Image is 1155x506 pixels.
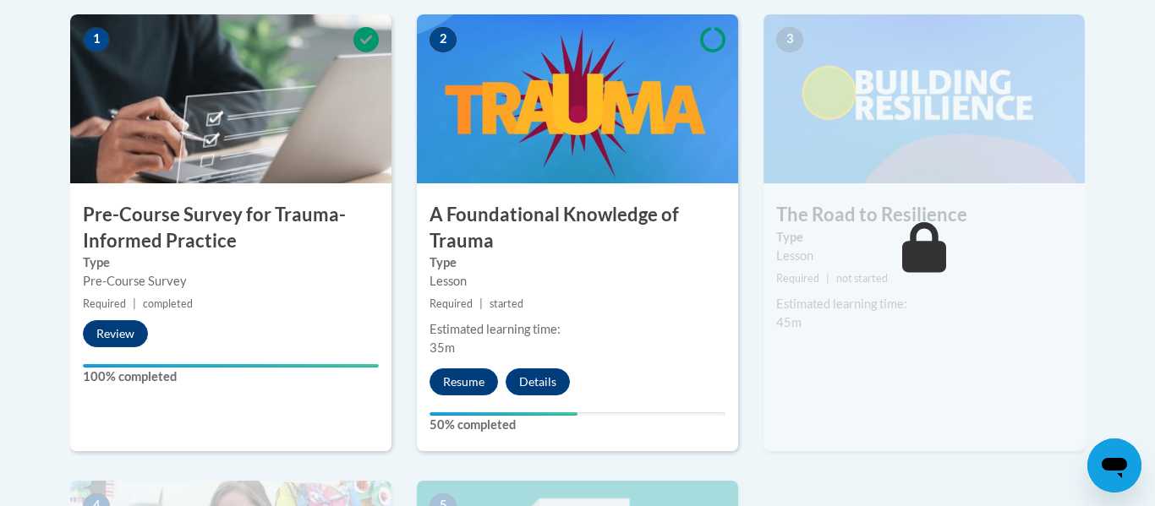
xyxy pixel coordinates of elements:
[764,14,1085,183] img: Course Image
[430,253,725,272] label: Type
[430,340,455,355] span: 35m
[83,272,379,291] div: Pre-Course Survey
[83,297,126,310] span: Required
[776,315,802,329] span: 45m
[776,272,819,285] span: Required
[70,14,391,183] img: Course Image
[430,27,457,52] span: 2
[83,27,110,52] span: 1
[506,368,570,395] button: Details
[776,228,1072,247] label: Type
[417,14,738,183] img: Course Image
[430,320,725,339] div: Estimated learning time:
[70,202,391,254] h3: Pre-Course Survey for Trauma-Informed Practice
[826,272,829,285] span: |
[764,202,1085,228] h3: The Road to Resilience
[83,253,379,272] label: Type
[430,368,498,395] button: Resume
[430,416,725,434] label: 50% completed
[83,320,148,347] button: Review
[430,272,725,291] div: Lesson
[776,295,1072,313] div: Estimated learning time:
[490,297,523,310] span: started
[836,272,888,285] span: not started
[83,367,379,386] label: 100% completed
[417,202,738,254] h3: A Foundational Knowledge of Trauma
[776,247,1072,265] div: Lesson
[83,364,379,367] div: Your progress
[133,297,136,310] span: |
[776,27,803,52] span: 3
[143,297,193,310] span: completed
[430,412,577,416] div: Your progress
[1087,438,1141,492] iframe: Button to launch messaging window
[479,297,483,310] span: |
[430,297,473,310] span: Required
